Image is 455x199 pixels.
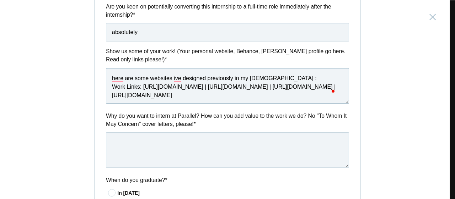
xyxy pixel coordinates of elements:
[117,189,349,197] div: In [DATE]
[106,176,349,184] label: When do you graduate?
[106,2,349,19] label: Are you keen on potentially converting this internship to a full-time role immediately after the ...
[106,47,349,64] label: Show us some of your work! (Your personal website, Behance, [PERSON_NAME] profile go here. Read o...
[106,112,349,128] label: Why do you want to intern at Parallel? How can you add value to the work we do? No "To Whom It Ma...
[106,68,349,104] textarea: To enrich screen reader interactions, please activate Accessibility in Grammarly extension settings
